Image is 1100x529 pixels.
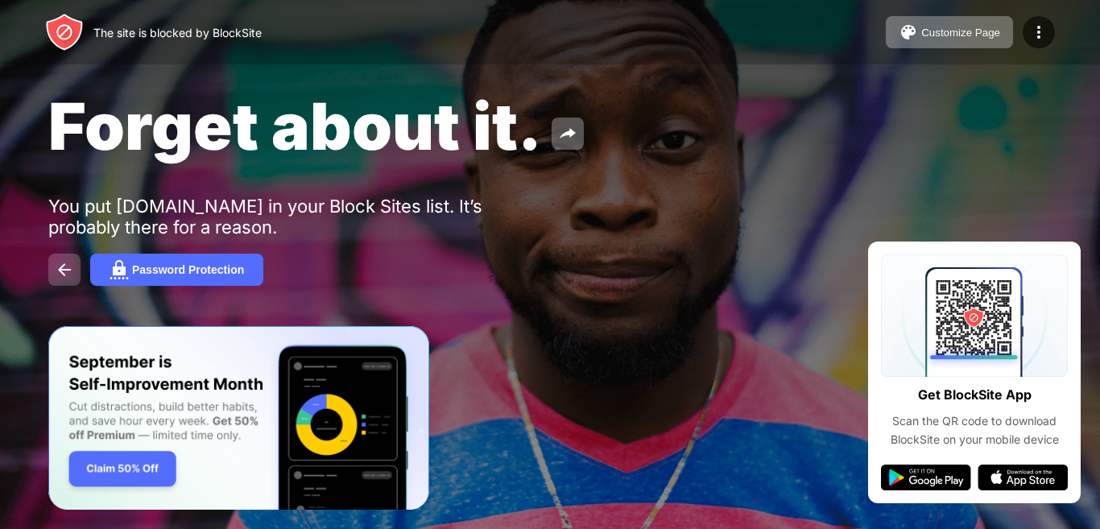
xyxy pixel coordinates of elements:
[48,326,429,510] iframe: Banner
[558,124,577,143] img: share.svg
[978,465,1068,490] img: app-store.svg
[45,13,84,52] img: header-logo.svg
[886,16,1013,48] button: Customize Page
[55,260,74,279] img: back.svg
[132,263,244,276] div: Password Protection
[881,412,1068,448] div: Scan the QR code to download BlockSite on your mobile device
[110,260,129,279] img: password.svg
[921,27,1000,39] div: Customize Page
[48,87,542,165] span: Forget about it.
[899,23,918,42] img: pallet.svg
[93,26,262,39] div: The site is blocked by BlockSite
[918,383,1032,407] div: Get BlockSite App
[1029,23,1048,42] img: menu-icon.svg
[48,196,546,238] div: You put [DOMAIN_NAME] in your Block Sites list. It’s probably there for a reason.
[881,465,971,490] img: google-play.svg
[90,254,263,286] button: Password Protection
